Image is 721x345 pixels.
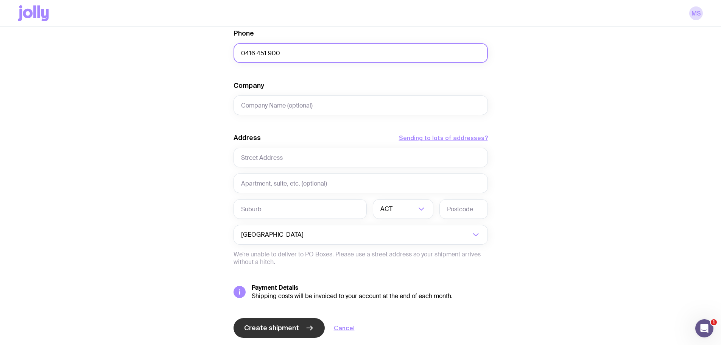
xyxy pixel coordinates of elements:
[234,148,488,167] input: Street Address
[234,225,488,245] div: Search for option
[241,225,305,245] span: [GEOGRAPHIC_DATA]
[334,323,355,333] a: Cancel
[373,199,433,219] div: Search for option
[399,133,488,142] button: Sending to lots of addresses?
[252,284,488,292] h5: Payment Details
[252,292,488,300] div: Shipping costs will be invoiced to your account at the end of each month.
[234,318,325,338] button: Create shipment
[234,81,264,90] label: Company
[234,199,367,219] input: Suburb
[234,173,488,193] input: Apartment, suite, etc. (optional)
[234,133,261,142] label: Address
[695,319,713,337] iframe: Intercom live chat
[380,199,394,219] span: ACT
[244,323,299,333] span: Create shipment
[711,319,717,325] span: 1
[394,199,416,219] input: Search for option
[689,6,703,20] a: MS
[234,251,488,266] p: We’re unable to deliver to PO Boxes. Please use a street address so your shipment arrives without...
[234,29,254,38] label: Phone
[439,199,488,219] input: Postcode
[234,43,488,63] input: 0400 123 456
[305,225,470,245] input: Search for option
[234,95,488,115] input: Company Name (optional)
